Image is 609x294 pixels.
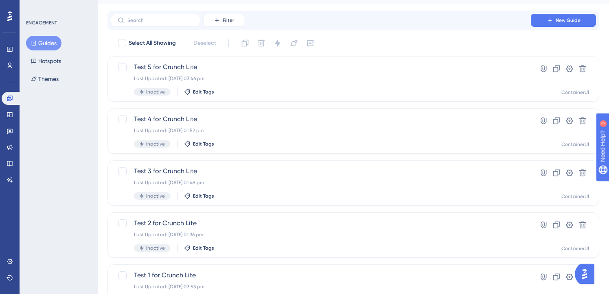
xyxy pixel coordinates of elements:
[134,270,508,280] span: Test 1 for Crunch Lite
[184,89,214,95] button: Edit Tags
[223,17,234,24] span: Filter
[134,179,508,186] div: Last Updated: [DATE] 01:48 pm
[134,166,508,176] span: Test 3 for Crunch Lite
[146,89,165,95] span: Inactive
[26,54,66,68] button: Hotspots
[134,62,508,72] span: Test 5 for Crunch Lite
[193,193,214,199] span: Edit Tags
[134,283,508,290] div: Last Updated: [DATE] 03:53 pm
[19,2,51,12] span: Need Help?
[561,245,589,252] div: ContainerUI
[134,231,508,238] div: Last Updated: [DATE] 01:36 pm
[193,245,214,251] span: Edit Tags
[134,114,508,124] span: Test 4 for Crunch Lite
[26,72,64,86] button: Themes
[575,262,599,286] iframe: UserGuiding AI Assistant Launcher
[26,20,57,26] div: ENGAGEMENT
[57,4,59,11] div: 3
[127,17,193,23] input: Search
[129,38,176,48] span: Select All Showing
[561,89,589,96] div: ContainerUI
[146,141,165,147] span: Inactive
[193,89,214,95] span: Edit Tags
[134,218,508,228] span: Test 2 for Crunch Lite
[134,127,508,134] div: Last Updated: [DATE] 01:52 pm
[134,75,508,82] div: Last Updated: [DATE] 03:46 pm
[531,14,596,27] button: New Guide
[561,193,589,200] div: ContainerUI
[184,245,214,251] button: Edit Tags
[561,141,589,148] div: ContainerUI
[184,141,214,147] button: Edit Tags
[193,141,214,147] span: Edit Tags
[146,245,165,251] span: Inactive
[26,36,61,50] button: Guides
[193,38,216,48] span: Deselect
[146,193,165,199] span: Inactive
[556,17,581,24] span: New Guide
[184,193,214,199] button: Edit Tags
[186,36,223,50] button: Deselect
[204,14,244,27] button: Filter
